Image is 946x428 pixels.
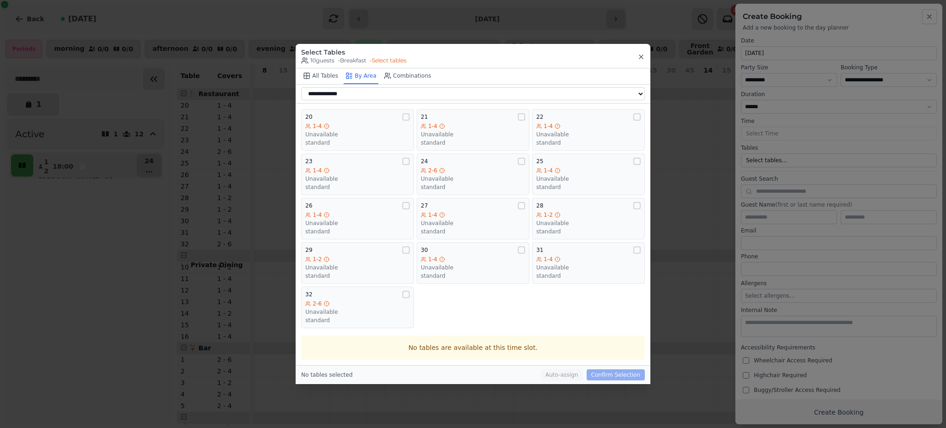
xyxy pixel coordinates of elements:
div: standard [421,272,525,280]
span: 2-6 [428,167,437,174]
span: 1-4 [313,167,322,174]
button: Auto-assign [541,369,583,380]
button: 301-4Unavailablestandard [417,242,529,284]
span: 1-4 [428,211,437,219]
span: 1-4 [544,256,553,263]
button: 281-2Unavailablestandard [532,198,645,239]
span: 22 [536,113,543,121]
span: 24 [421,158,428,165]
div: Unavailable [536,131,641,138]
div: Unavailable [536,264,641,271]
span: 25 [536,158,543,165]
span: 10 guests [301,57,334,64]
div: Unavailable [305,175,410,183]
div: No tables selected [301,371,352,379]
button: 242-6Unavailablestandard [417,153,529,195]
button: Combinations [382,68,433,84]
button: 322-6Unavailablestandard [301,287,414,328]
div: standard [421,228,525,235]
span: 1-4 [544,122,553,130]
span: 2-6 [313,300,322,307]
span: 1-4 [428,122,437,130]
div: Unavailable [421,264,525,271]
div: standard [305,317,410,324]
button: 201-4Unavailablestandard [301,109,414,151]
div: Unavailable [305,220,410,227]
span: 1-4 [428,256,437,263]
h3: Select Tables [301,48,406,57]
p: No tables are available at this time slot. [309,343,637,352]
button: 231-4Unavailablestandard [301,153,414,195]
div: Unavailable [421,175,525,183]
div: standard [305,139,410,147]
div: standard [536,139,641,147]
div: Unavailable [421,220,525,227]
span: 23 [305,158,312,165]
button: 251-4Unavailablestandard [532,153,645,195]
span: 21 [421,113,428,121]
button: 211-4Unavailablestandard [417,109,529,151]
span: 30 [421,246,428,254]
div: Unavailable [421,131,525,138]
div: standard [421,183,525,191]
span: 1-4 [313,122,322,130]
span: 1-2 [313,256,322,263]
span: 29 [305,246,312,254]
button: 311-4Unavailablestandard [532,242,645,284]
span: 26 [305,202,312,209]
span: 1-2 [544,211,553,219]
div: Unavailable [305,308,410,316]
button: 261-4Unavailablestandard [301,198,414,239]
div: standard [421,139,525,147]
div: Unavailable [305,264,410,271]
button: 271-4Unavailablestandard [417,198,529,239]
div: standard [536,272,641,280]
span: 27 [421,202,428,209]
div: standard [305,183,410,191]
div: Unavailable [536,220,641,227]
div: standard [536,228,641,235]
span: 1-4 [544,167,553,174]
span: 32 [305,291,312,298]
div: standard [305,228,410,235]
button: By Area [344,68,378,84]
div: standard [305,272,410,280]
button: 291-2Unavailablestandard [301,242,414,284]
div: standard [536,183,641,191]
span: 31 [536,246,543,254]
span: 20 [305,113,312,121]
span: • Select tables [370,57,406,64]
span: • Breakfast [338,57,366,64]
button: Confirm Selection [587,369,645,380]
div: Unavailable [305,131,410,138]
div: Unavailable [536,175,641,183]
button: 221-4Unavailablestandard [532,109,645,151]
span: 28 [536,202,543,209]
button: All Tables [301,68,340,84]
span: 1-4 [313,211,322,219]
